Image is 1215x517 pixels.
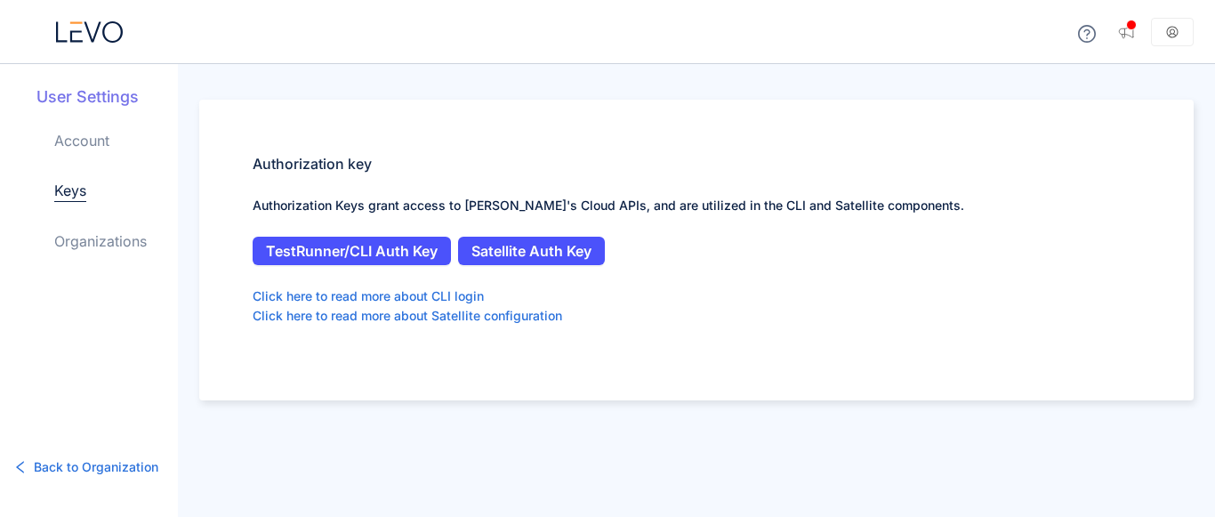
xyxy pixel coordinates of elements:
[54,130,109,151] a: Account
[253,153,1140,174] h5: Authorization key
[253,196,1140,215] p: Authorization Keys grant access to [PERSON_NAME]'s Cloud APIs, and are utilized in the CLI and Sa...
[253,237,451,265] button: TestRunner/CLI Auth Key
[458,237,605,265] button: Satellite Auth Key
[471,243,591,259] span: Satellite Auth Key
[253,306,562,326] a: Click here to read more about Satellite configuration
[34,457,158,477] span: Back to Organization
[54,180,86,202] a: Keys
[54,230,147,252] a: Organizations
[36,85,178,109] h5: User Settings
[253,287,484,306] a: Click here to read more about CLI login
[266,243,438,259] span: TestRunner/CLI Auth Key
